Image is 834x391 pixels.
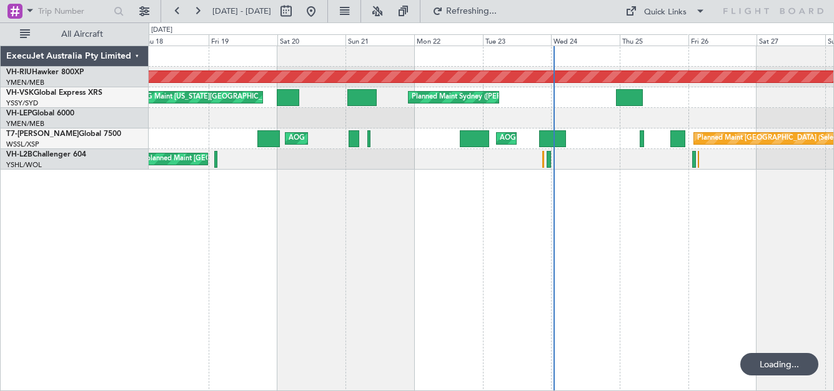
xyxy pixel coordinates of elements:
[483,34,552,46] div: Tue 23
[427,1,502,21] button: Refreshing...
[6,140,39,149] a: WSSL/XSP
[6,130,79,138] span: T7-[PERSON_NAME]
[6,119,44,128] a: YMEN/MEB
[212,6,271,17] span: [DATE] - [DATE]
[6,110,32,117] span: VH-LEP
[6,89,34,97] span: VH-VSK
[619,1,712,21] button: Quick Links
[140,34,209,46] div: Thu 18
[277,34,346,46] div: Sat 20
[6,151,86,158] a: VH-L2BChallenger 604
[6,89,102,97] a: VH-VSKGlobal Express XRS
[6,130,121,138] a: T7-[PERSON_NAME]Global 7500
[757,34,825,46] div: Sat 27
[14,24,136,44] button: All Aircraft
[209,34,277,46] div: Fri 19
[445,7,498,16] span: Refreshing...
[6,151,32,158] span: VH-L2B
[412,88,557,107] div: Planned Maint Sydney ([PERSON_NAME] Intl)
[32,30,132,39] span: All Aircraft
[38,2,110,21] input: Trip Number
[6,78,44,87] a: YMEN/MEB
[644,6,687,19] div: Quick Links
[151,25,172,36] div: [DATE]
[6,69,84,76] a: VH-RIUHawker 800XP
[6,69,32,76] span: VH-RIU
[620,34,688,46] div: Thu 25
[500,129,640,148] div: AOG Maint London ([GEOGRAPHIC_DATA])
[551,34,620,46] div: Wed 24
[6,99,38,108] a: YSSY/SYD
[289,129,426,148] div: AOG Maint [GEOGRAPHIC_DATA] (Seletar)
[688,34,757,46] div: Fri 26
[136,88,350,107] div: AOG Maint [US_STATE][GEOGRAPHIC_DATA] ([US_STATE] City Intl)
[345,34,414,46] div: Sun 21
[6,110,74,117] a: VH-LEPGlobal 6000
[414,34,483,46] div: Mon 22
[740,353,818,375] div: Loading...
[6,160,42,170] a: YSHL/WOL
